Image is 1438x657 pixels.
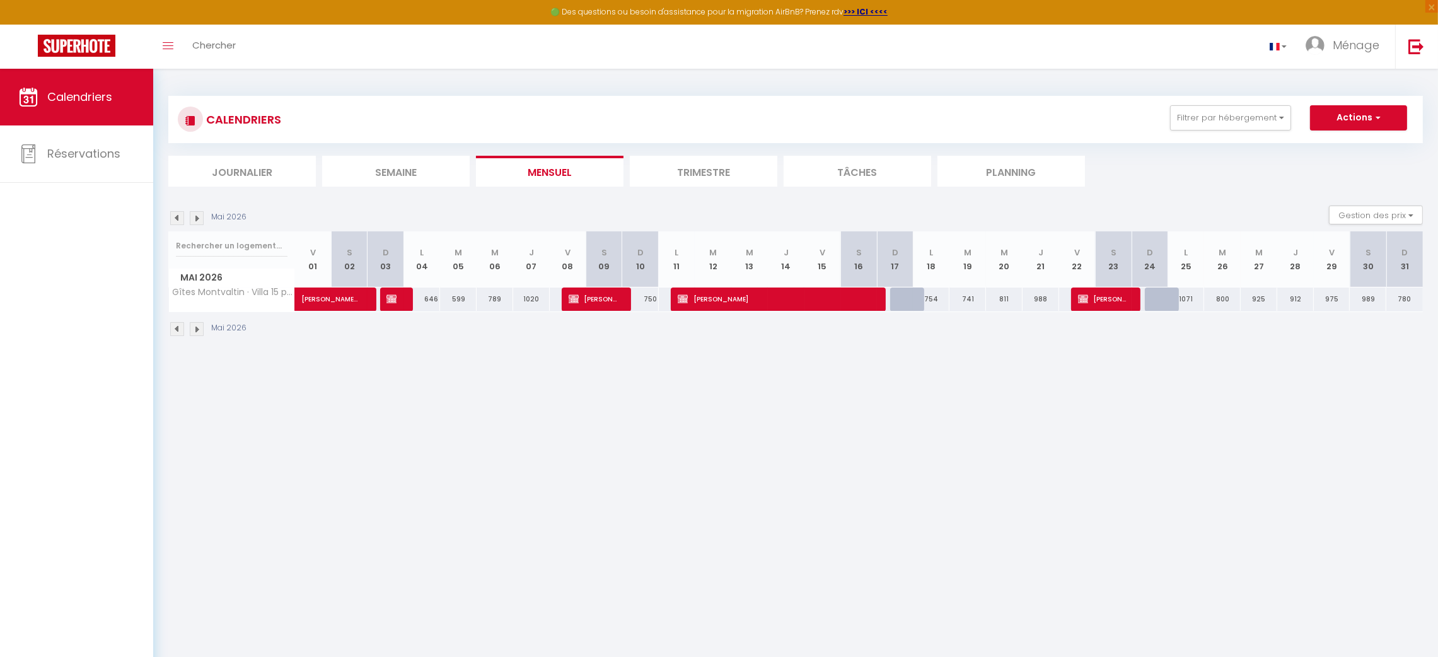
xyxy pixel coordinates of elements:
[930,247,934,259] abbr: L
[1350,231,1386,288] th: 30
[784,247,789,259] abbr: J
[637,247,644,259] abbr: D
[986,288,1023,311] div: 811
[440,231,477,288] th: 05
[1293,247,1298,259] abbr: J
[331,231,368,288] th: 02
[1023,231,1059,288] th: 21
[1366,247,1371,259] abbr: S
[169,269,294,287] span: Mai 2026
[784,156,931,187] li: Tâches
[455,247,462,259] abbr: M
[565,247,571,259] abbr: V
[586,231,622,288] th: 09
[659,231,695,288] th: 11
[1314,288,1350,311] div: 975
[949,231,986,288] th: 19
[840,231,877,288] th: 16
[1333,37,1379,53] span: Ménage
[804,231,841,288] th: 15
[1277,288,1314,311] div: 912
[1310,105,1407,131] button: Actions
[183,25,245,69] a: Chercher
[675,247,679,259] abbr: L
[513,231,550,288] th: 07
[192,38,236,52] span: Chercher
[1147,247,1153,259] abbr: D
[1204,231,1241,288] th: 26
[1168,231,1205,288] th: 25
[1074,247,1080,259] abbr: V
[47,146,120,161] span: Réservations
[176,235,287,257] input: Rechercher un logement...
[550,231,586,288] th: 08
[1401,247,1408,259] abbr: D
[440,288,477,311] div: 599
[746,247,753,259] abbr: M
[322,156,470,187] li: Semaine
[1277,231,1314,288] th: 28
[695,231,731,288] th: 12
[569,287,617,311] span: [PERSON_NAME]
[1408,38,1424,54] img: logout
[678,287,873,311] span: [PERSON_NAME]
[892,247,898,259] abbr: D
[1329,247,1335,259] abbr: V
[1185,247,1188,259] abbr: L
[1255,247,1263,259] abbr: M
[601,247,607,259] abbr: S
[383,247,389,259] abbr: D
[310,247,316,259] abbr: V
[1095,231,1132,288] th: 23
[949,288,986,311] div: 741
[986,231,1023,288] th: 20
[913,288,950,311] div: 754
[1306,36,1325,55] img: ...
[1314,231,1350,288] th: 29
[1296,25,1395,69] a: ... Ménage
[1038,247,1043,259] abbr: J
[477,288,513,311] div: 789
[203,105,281,134] h3: CALENDRIERS
[1170,105,1291,131] button: Filtrer par hébergement
[368,231,404,288] th: 03
[844,6,888,17] a: >>> ICI <<<<
[1386,231,1423,288] th: 31
[491,247,499,259] abbr: M
[47,89,112,105] span: Calendriers
[630,156,777,187] li: Trimestre
[1241,231,1277,288] th: 27
[477,231,513,288] th: 06
[913,231,950,288] th: 18
[1350,288,1386,311] div: 989
[529,247,534,259] abbr: J
[1168,288,1205,311] div: 1071
[964,247,971,259] abbr: M
[1059,231,1096,288] th: 22
[1023,288,1059,311] div: 988
[731,231,768,288] th: 13
[420,247,424,259] abbr: L
[347,247,352,259] abbr: S
[1078,287,1127,311] span: [PERSON_NAME]
[38,35,115,57] img: Super Booking
[295,231,332,288] th: 01
[211,211,246,223] p: Mai 2026
[1132,231,1168,288] th: 24
[820,247,825,259] abbr: V
[622,288,659,311] div: 750
[168,156,316,187] li: Journalier
[476,156,623,187] li: Mensuel
[1219,247,1226,259] abbr: M
[295,288,332,311] a: [PERSON_NAME] et [PERSON_NAME]
[622,231,659,288] th: 10
[1111,247,1116,259] abbr: S
[1241,288,1277,311] div: 925
[1000,247,1008,259] abbr: M
[513,288,550,311] div: 1020
[211,322,246,334] p: Mai 2026
[877,231,913,288] th: 17
[301,281,359,305] span: [PERSON_NAME] et [PERSON_NAME]
[404,288,441,311] div: 646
